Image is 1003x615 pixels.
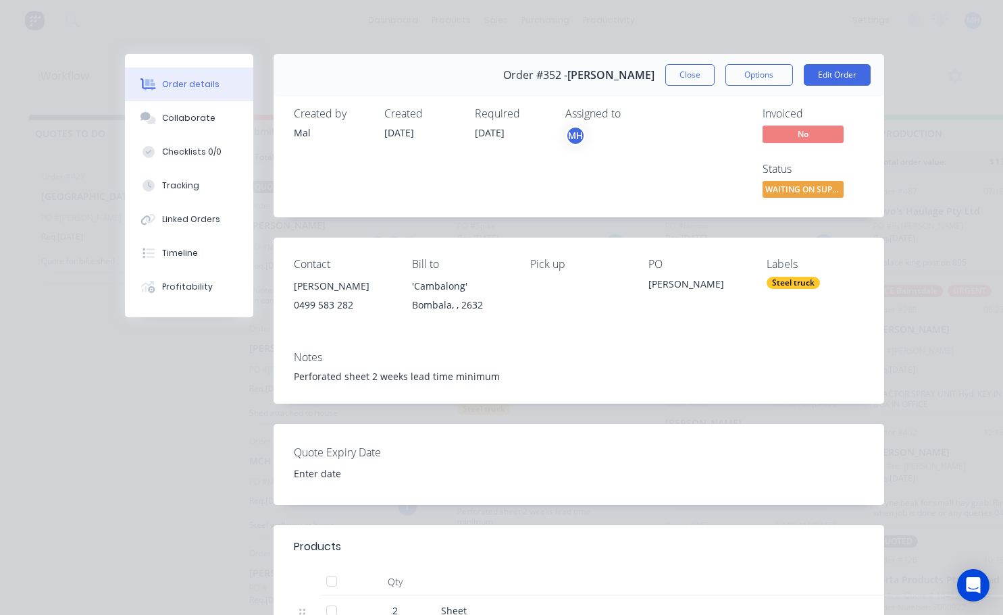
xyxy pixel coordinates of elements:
[294,296,390,315] div: 0499 583 282
[763,181,844,198] span: WAITING ON SUPP...
[294,258,390,271] div: Contact
[957,569,989,601] div: Open Intercom Messenger
[565,107,700,120] div: Assigned to
[767,277,820,289] div: Steel truck
[503,69,567,82] span: Order #352 -
[412,277,509,320] div: 'Cambalong'Bombala, , 2632
[475,107,549,120] div: Required
[763,107,864,120] div: Invoiced
[294,277,390,320] div: [PERSON_NAME]0499 583 282
[162,112,215,124] div: Collaborate
[294,444,463,460] label: Quote Expiry Date
[648,258,745,271] div: PO
[530,258,627,271] div: Pick up
[125,236,253,270] button: Timeline
[804,64,871,86] button: Edit Order
[162,180,199,192] div: Tracking
[294,126,368,140] div: Mal
[294,369,864,383] div: Perforated sheet 2 weeks lead time minimum
[294,351,864,364] div: Notes
[665,64,715,86] button: Close
[125,135,253,169] button: Checklists 0/0
[355,568,436,595] div: Qty
[125,101,253,135] button: Collaborate
[284,464,453,484] input: Enter date
[384,107,459,120] div: Created
[162,213,220,225] div: Linked Orders
[412,258,509,271] div: Bill to
[565,126,586,146] button: MH
[763,181,844,201] button: WAITING ON SUPP...
[162,281,213,293] div: Profitability
[294,277,390,296] div: [PERSON_NAME]
[162,78,220,90] div: Order details
[125,203,253,236] button: Linked Orders
[475,126,505,139] span: [DATE]
[412,296,509,315] div: Bombala, , 2632
[294,539,341,555] div: Products
[763,126,844,142] span: No
[384,126,414,139] span: [DATE]
[648,277,745,296] div: [PERSON_NAME]
[125,270,253,304] button: Profitability
[162,247,198,259] div: Timeline
[412,277,509,296] div: 'Cambalong'
[767,258,863,271] div: Labels
[294,107,368,120] div: Created by
[162,146,222,158] div: Checklists 0/0
[763,163,864,176] div: Status
[567,69,654,82] span: [PERSON_NAME]
[125,68,253,101] button: Order details
[725,64,793,86] button: Options
[125,169,253,203] button: Tracking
